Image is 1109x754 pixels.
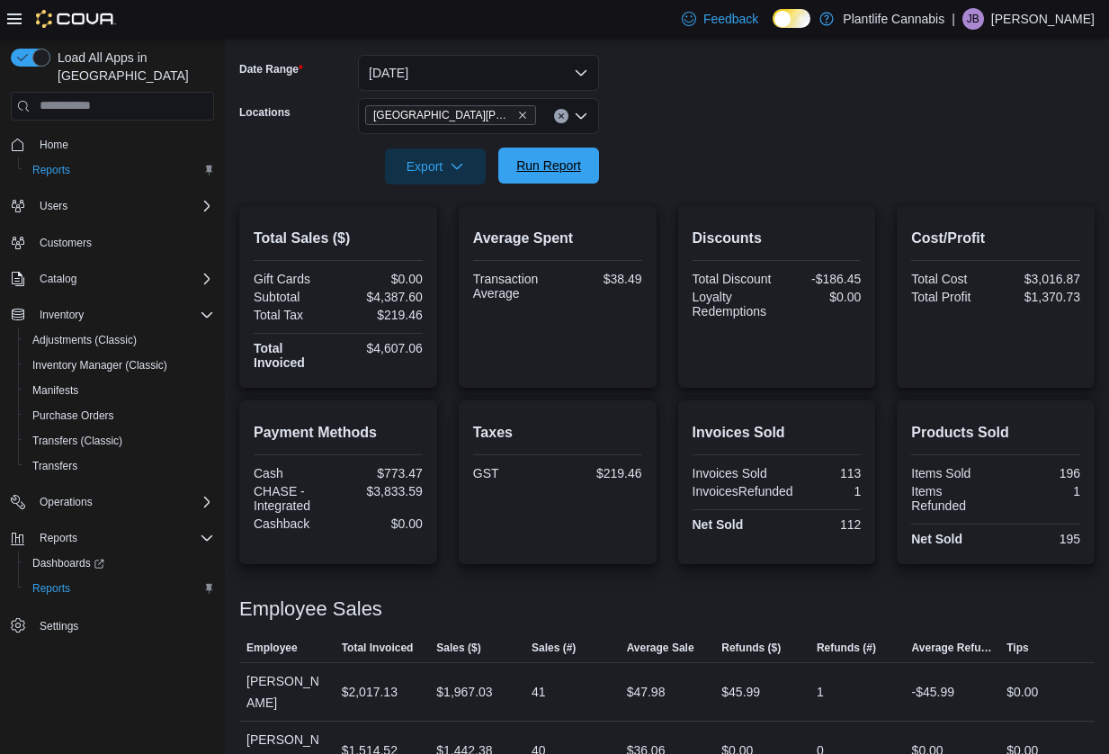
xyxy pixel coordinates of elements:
div: Total Cost [911,272,992,286]
span: Customers [40,236,92,250]
div: Total Tax [254,308,335,322]
span: Sales ($) [436,641,480,655]
div: $0.00 [780,290,861,304]
input: Dark Mode [773,9,810,28]
button: Run Report [498,148,599,184]
button: Adjustments (Classic) [18,328,221,353]
span: Transfers (Classic) [25,430,214,452]
button: Reports [4,525,221,551]
span: Reports [32,527,214,549]
span: Inventory [32,304,214,326]
span: Feedback [703,10,758,28]
h2: Total Sales ($) [254,228,423,249]
span: Reports [40,531,77,545]
div: -$45.99 [912,681,954,703]
button: Inventory Manager (Classic) [18,353,221,378]
span: Dashboards [32,556,104,570]
h2: Invoices Sold [693,422,862,444]
div: $0.00 [342,516,423,531]
div: Cash [254,466,335,480]
span: Dashboards [25,552,214,574]
button: Clear input [554,109,568,123]
h2: Payment Methods [254,422,423,444]
div: $1,967.03 [436,681,492,703]
label: Locations [239,105,291,120]
div: 1 [817,681,824,703]
span: Users [32,195,214,217]
div: $3,833.59 [342,484,423,498]
a: Dashboards [18,551,221,576]
button: Catalog [32,268,84,290]
button: Open list of options [574,109,588,123]
a: Transfers [25,455,85,477]
button: Reports [18,576,221,601]
h2: Taxes [473,422,642,444]
span: Adjustments (Classic) [32,333,137,347]
a: Adjustments (Classic) [25,329,144,351]
button: Settings [4,612,221,638]
div: Cashback [254,516,335,531]
span: Transfers (Classic) [32,434,122,448]
h2: Average Spent [473,228,642,249]
div: CHASE - Integrated [254,484,335,513]
span: Inventory Manager (Classic) [32,358,167,373]
div: $0.00 [1006,681,1038,703]
span: Tips [1006,641,1028,655]
a: Transfers (Classic) [25,430,130,452]
div: 196 [999,466,1080,480]
div: Invoices Sold [693,466,774,480]
span: Catalog [32,268,214,290]
div: $3,016.87 [999,272,1080,286]
div: Loyalty Redemptions [693,290,774,319]
div: [PERSON_NAME] [239,663,335,721]
div: Total Discount [693,272,774,286]
span: Manifests [32,383,78,398]
div: $1,370.73 [999,290,1080,304]
button: Inventory [32,304,91,326]
span: Users [40,199,67,213]
strong: Net Sold [693,517,744,532]
p: Plantlife Cannabis [843,8,944,30]
a: Reports [25,159,77,181]
h2: Discounts [693,228,862,249]
div: $773.47 [342,466,423,480]
span: [GEOGRAPHIC_DATA][PERSON_NAME][GEOGRAPHIC_DATA] [373,106,514,124]
button: Customers [4,229,221,256]
h3: Employee Sales [239,598,382,620]
h2: Cost/Profit [911,228,1080,249]
div: Jessica Boyer [962,8,984,30]
button: Operations [32,491,100,513]
button: Export [385,148,486,184]
span: Run Report [516,157,581,175]
span: Settings [40,619,78,633]
span: JB [967,8,979,30]
span: Purchase Orders [25,405,214,426]
button: Inventory [4,302,221,328]
span: Sales (#) [532,641,576,655]
div: $38.49 [561,272,642,286]
a: Inventory Manager (Classic) [25,355,174,376]
span: Operations [32,491,214,513]
div: InvoicesRefunded [693,484,793,498]
div: $45.99 [721,681,760,703]
div: $219.46 [561,466,642,480]
span: Reports [25,159,214,181]
strong: Net Sold [911,532,962,546]
div: Gift Cards [254,272,335,286]
span: Manifests [25,380,214,401]
a: Customers [32,232,99,254]
button: [DATE] [358,55,599,91]
div: 1 [999,484,1080,498]
button: Users [32,195,75,217]
div: $4,387.60 [342,290,423,304]
span: Transfers [25,455,214,477]
strong: Total Invoiced [254,341,305,370]
div: Items Refunded [911,484,992,513]
a: Manifests [25,380,85,401]
span: Employee [246,641,298,655]
a: Settings [32,615,85,637]
span: Fort McMurray - Stoney Creek [365,105,536,125]
label: Date Range [239,62,303,76]
button: Home [4,131,221,157]
div: Items Sold [911,466,992,480]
